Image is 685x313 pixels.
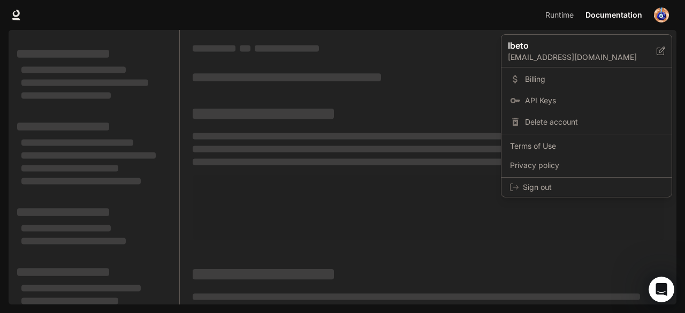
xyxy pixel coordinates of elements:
[504,112,669,132] div: Delete account
[508,52,657,63] p: [EMAIL_ADDRESS][DOMAIN_NAME]
[525,74,663,85] span: Billing
[649,277,674,302] iframe: Intercom live chat
[510,141,663,151] span: Terms of Use
[504,156,669,175] a: Privacy policy
[504,136,669,156] a: Terms of Use
[504,70,669,89] a: Billing
[525,117,663,127] span: Delete account
[501,178,672,197] div: Sign out
[510,160,663,171] span: Privacy policy
[525,95,663,106] span: API Keys
[501,35,672,67] div: Ibeto[EMAIL_ADDRESS][DOMAIN_NAME]
[523,182,663,193] span: Sign out
[504,91,669,110] a: API Keys
[508,39,640,52] p: Ibeto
